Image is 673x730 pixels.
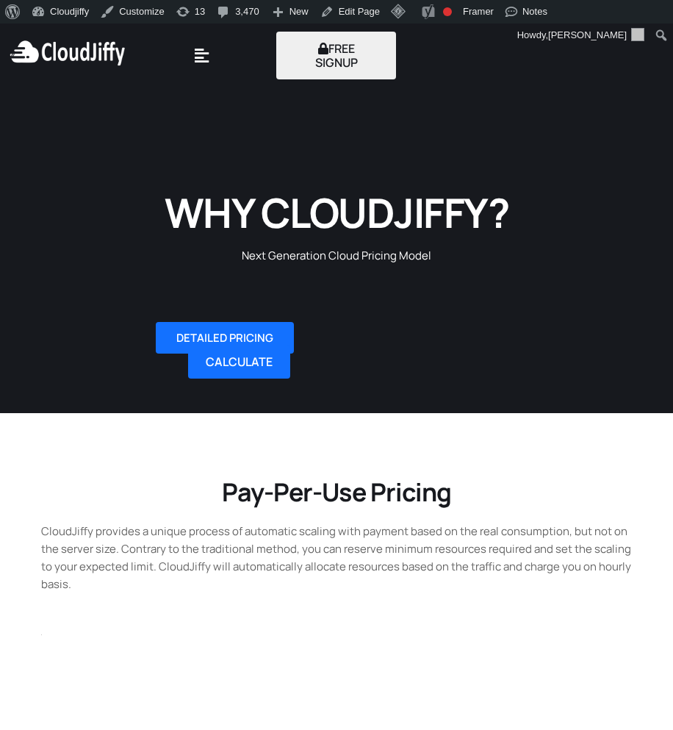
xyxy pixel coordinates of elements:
a: FREE SIGNUP [276,55,396,71]
span: DETAILED PRICING [176,332,273,343]
button: FREE SIGNUP [276,32,396,79]
h1: WHY CLOUDJIFFY? [75,187,599,240]
a: Howdy, [512,24,650,47]
a: CALCULATE [188,345,290,379]
h2: Pay-Per-Use Pricing [41,476,632,508]
p: Next Generation Cloud Pricing Model [75,247,599,265]
span: [PERSON_NAME] [548,29,627,40]
div: Focus keyphrase not set [443,7,452,16]
p: CloudJiffy provides a unique process of automatic scaling with payment based on the real consumpt... [41,523,632,593]
a: DETAILED PRICING [156,322,294,354]
img: Pricing [41,634,42,635]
